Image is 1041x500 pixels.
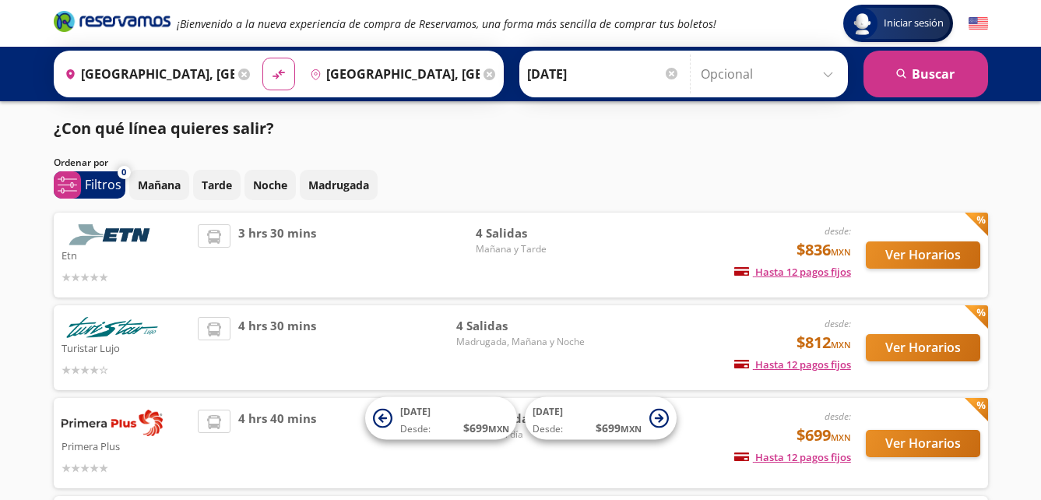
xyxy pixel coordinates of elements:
p: Mañana [138,177,181,193]
p: Filtros [85,175,121,194]
p: Noche [253,177,287,193]
button: Ver Horarios [866,430,980,457]
em: desde: [825,224,851,238]
img: Etn [62,224,163,245]
span: Desde: [400,422,431,436]
p: Madrugada [308,177,369,193]
span: $812 [797,331,851,354]
input: Elegir Fecha [527,55,680,93]
em: desde: [825,410,851,423]
small: MXN [831,339,851,350]
a: Brand Logo [54,9,171,37]
span: $699 [797,424,851,447]
input: Buscar Destino [304,55,480,93]
span: 4 hrs 30 mins [238,317,316,379]
button: Buscar [863,51,988,97]
span: $ 699 [463,420,509,436]
button: Ver Horarios [866,241,980,269]
p: Turistar Lujo [62,338,191,357]
span: Desde: [533,422,563,436]
button: Noche [244,170,296,200]
span: Iniciar sesión [877,16,950,31]
img: Primera Plus [62,410,163,436]
span: Madrugada, Mañana y Noche [456,335,585,349]
span: 4 Salidas [476,224,585,242]
button: Mañana [129,170,189,200]
span: [DATE] [533,405,563,418]
button: Madrugada [300,170,378,200]
small: MXN [621,423,642,435]
p: ¿Con qué línea quieres salir? [54,117,274,140]
small: MXN [831,431,851,443]
button: [DATE]Desde:$699MXN [365,397,517,440]
i: Brand Logo [54,9,171,33]
button: [DATE]Desde:$699MXN [525,397,677,440]
span: 3 hrs 30 mins [238,224,316,286]
span: 4 hrs 40 mins [238,410,316,477]
p: Tarde [202,177,232,193]
span: 4 Salidas [456,317,585,335]
p: Ordenar por [54,156,108,170]
span: Mañana y Tarde [476,242,585,256]
input: Opcional [701,55,840,93]
button: English [969,14,988,33]
p: Etn [62,245,191,264]
small: MXN [488,423,509,435]
p: Primera Plus [62,436,191,455]
em: ¡Bienvenido a la nueva experiencia de compra de Reservamos, una forma más sencilla de comprar tus... [177,16,716,31]
button: Ver Horarios [866,334,980,361]
span: Hasta 12 pagos fijos [734,450,851,464]
img: Turistar Lujo [62,317,163,338]
small: MXN [831,246,851,258]
span: Hasta 12 pagos fijos [734,265,851,279]
button: Tarde [193,170,241,200]
input: Buscar Origen [58,55,234,93]
span: $836 [797,238,851,262]
span: $ 699 [596,420,642,436]
span: [DATE] [400,405,431,418]
em: desde: [825,317,851,330]
span: 0 [121,166,126,179]
span: Hasta 12 pagos fijos [734,357,851,371]
button: 0Filtros [54,171,125,199]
